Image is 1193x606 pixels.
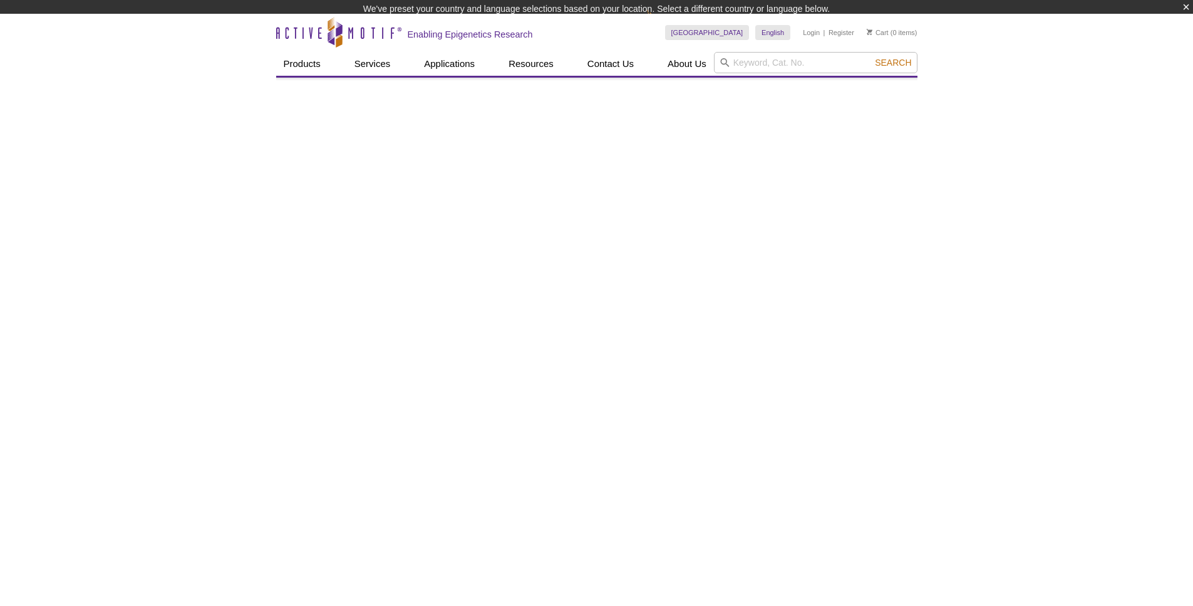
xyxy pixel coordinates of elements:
[867,28,889,37] a: Cart
[803,28,820,37] a: Login
[871,57,915,68] button: Search
[660,52,714,76] a: About Us
[824,25,825,40] li: |
[276,52,328,76] a: Products
[755,25,790,40] a: English
[347,52,398,76] a: Services
[408,29,533,40] h2: Enabling Epigenetics Research
[580,52,641,76] a: Contact Us
[714,52,917,73] input: Keyword, Cat. No.
[665,25,750,40] a: [GEOGRAPHIC_DATA]
[867,25,917,40] li: (0 items)
[867,29,872,35] img: Your Cart
[501,52,561,76] a: Resources
[829,28,854,37] a: Register
[416,52,482,76] a: Applications
[647,9,680,39] img: Change Here
[875,58,911,68] span: Search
